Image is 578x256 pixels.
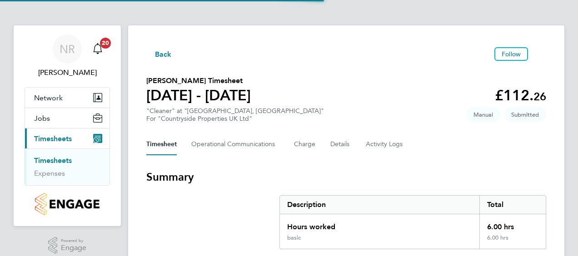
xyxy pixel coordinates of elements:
[495,87,546,104] app-decimal: £112.
[466,107,500,122] span: This timesheet was manually created.
[146,75,251,86] h2: [PERSON_NAME] Timesheet
[146,133,177,155] button: Timesheet
[146,107,324,123] div: "Cleaner" at "[GEOGRAPHIC_DATA], [GEOGRAPHIC_DATA]"
[34,94,63,102] span: Network
[34,134,72,143] span: Timesheets
[25,67,110,78] span: Nick Robinson
[502,50,521,58] span: Follow
[34,169,65,177] a: Expenses
[532,52,546,56] button: Timesheets Menu
[25,148,110,185] div: Timesheets
[330,133,351,155] button: Details
[100,38,111,49] span: 20
[191,133,279,155] button: Operational Communications
[479,196,546,214] div: Total
[479,214,546,234] div: 6.00 hrs
[35,193,99,215] img: countryside-properties-logo-retina.png
[25,34,110,78] a: NR[PERSON_NAME]
[279,195,546,249] div: Summary
[294,133,316,155] button: Charge
[494,47,528,61] button: Follow
[146,48,172,59] button: Back
[146,170,546,184] h3: Summary
[280,196,479,214] div: Description
[89,34,107,64] a: 20
[25,193,110,215] a: Go to home page
[25,108,110,128] button: Jobs
[48,237,87,254] a: Powered byEngage
[60,43,75,55] span: NR
[34,156,72,165] a: Timesheets
[61,237,86,245] span: Powered by
[155,49,172,60] span: Back
[25,88,110,108] button: Network
[287,234,301,241] div: basic
[146,115,324,123] div: For "Countryside Properties UK Ltd"
[146,86,251,104] h1: [DATE] - [DATE]
[25,128,110,148] button: Timesheets
[479,234,546,249] div: 6.00 hrs
[14,25,121,226] nav: Main navigation
[366,133,404,155] button: Activity Logs
[504,107,546,122] span: This timesheet is Submitted.
[280,214,479,234] div: Hours worked
[533,90,546,103] span: 26
[61,244,86,252] span: Engage
[34,114,50,123] span: Jobs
